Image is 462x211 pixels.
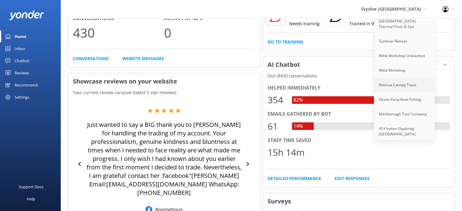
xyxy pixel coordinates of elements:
a: Destin Party Boat Fishing [374,92,435,107]
div: Emails gathered by bot [268,110,450,118]
h4: Active Pop-ups [164,15,255,22]
p: Out of 430 conversations [263,73,455,79]
div: Recommend [15,79,38,91]
a: Go to Training [268,39,303,45]
div: 61 [268,119,286,134]
p: 0 [164,22,255,43]
span: Skydive [GEOGRAPHIC_DATA] [361,6,421,12]
h3: Surveys [263,193,455,209]
a: Detailed Performance [268,175,321,182]
a: Marlborough Tour Company [374,107,435,121]
a: Website Messages [122,55,164,62]
a: Sunlover Retreat [374,34,435,49]
p: Just wanted to say a BIG thank you to [PERSON_NAME] for handling the trading of my account. Your ... [85,121,243,197]
p: Trained in the last 30 days [349,20,403,27]
h3: AI Chatbot [263,57,305,73]
div: 354 [268,93,286,107]
p: Needs training [289,20,320,27]
div: Help [27,193,35,205]
div: Chatbot [15,55,29,67]
div: Reviews [15,67,29,79]
a: Conversations [73,55,109,62]
p: 430 [73,22,164,43]
h3: Showcase reviews on your website [68,73,260,89]
div: 15h 14m [268,145,305,160]
div: 14% [292,122,304,130]
div: Inbox [15,43,25,55]
a: Wētā Workshop [374,63,435,78]
div: Staff time saved [268,137,450,145]
a: [GEOGRAPHIC_DATA] Thermal Pools & Spa [374,14,435,34]
h4: Conversations [73,15,164,22]
div: Helped immediately [268,84,450,92]
div: Support Docs [19,181,43,193]
div: Settings [15,91,29,103]
div: 82% [292,96,304,104]
a: Wētā Workshop Unleashed [374,49,435,63]
div: Home [15,30,26,43]
a: Rotorua Canopy Tours [374,78,435,92]
img: yonder-white-logo.png [9,10,44,20]
a: iFLY Indoor Skydiving [GEOGRAPHIC_DATA] [374,121,435,141]
p: Your current review carousel (latest 5 star reviews) [68,89,260,96]
a: Edit Responses [335,175,370,182]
